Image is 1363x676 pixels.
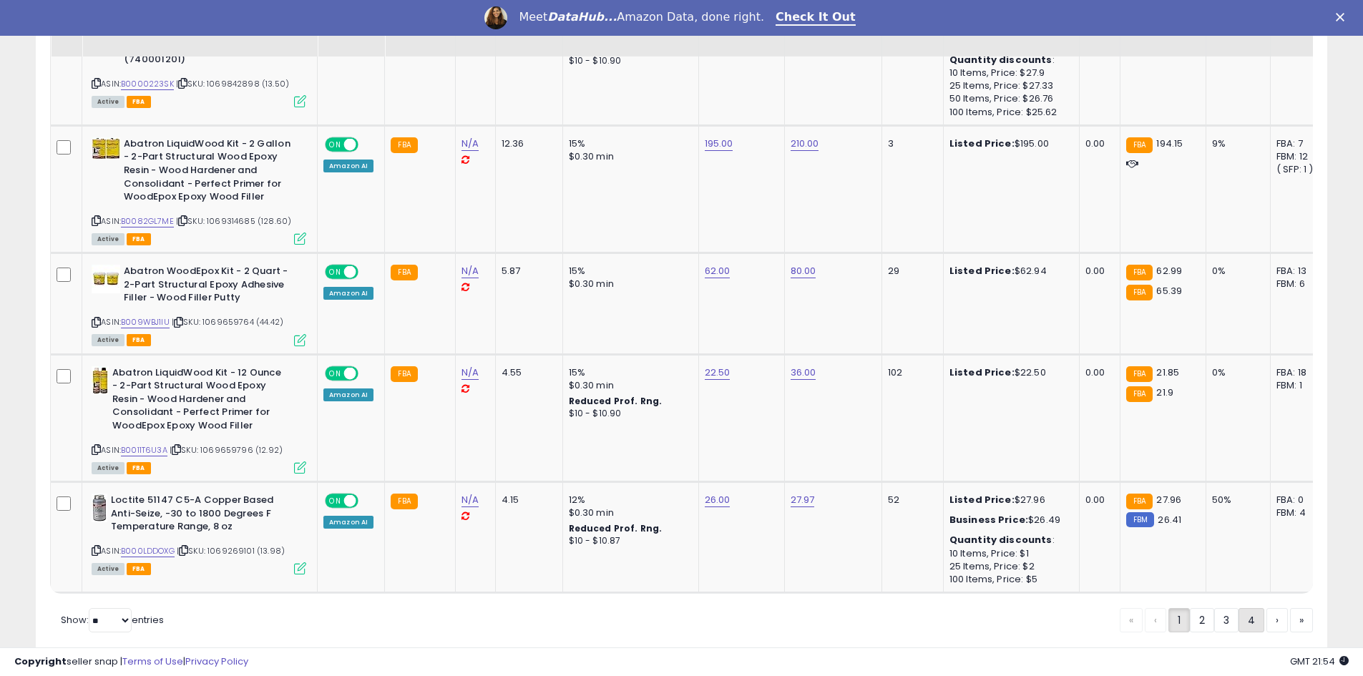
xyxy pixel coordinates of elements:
[949,137,1068,150] div: $195.00
[949,106,1068,119] div: 100 Items, Price: $25.62
[92,137,120,160] img: 51AKCecdAJL._SL40_.jpg
[461,366,479,380] a: N/A
[484,6,507,29] img: Profile image for Georgie
[1126,366,1153,382] small: FBA
[791,137,819,151] a: 210.00
[569,55,688,67] div: $10 - $10.90
[1276,278,1324,290] div: FBM: 6
[92,13,306,106] div: ASIN:
[323,516,373,529] div: Amazon AI
[569,535,688,547] div: $10 - $10.87
[569,379,688,392] div: $0.30 min
[112,366,286,436] b: Abatron LiquidWood Kit - 12 Ounce - 2-Part Structural Wood Epoxy Resin - Wood Hardener and Consol...
[1156,284,1182,298] span: 65.39
[127,96,151,108] span: FBA
[1212,366,1259,379] div: 0%
[1156,386,1173,399] span: 21.9
[888,265,932,278] div: 29
[122,655,183,668] a: Terms of Use
[1085,494,1109,506] div: 0.00
[1168,608,1190,632] a: 1
[1126,265,1153,280] small: FBA
[569,150,688,163] div: $0.30 min
[356,495,379,507] span: OFF
[92,265,120,293] img: 41D6f1VcNyL._SL40_.jpg
[121,316,170,328] a: B009WBJ1IU
[124,137,298,207] b: Abatron LiquidWood Kit - 2 Gallon - 2-Part Structural Wood Epoxy Resin - Wood Hardener and Consol...
[92,462,124,474] span: All listings currently available for purchase on Amazon
[61,613,164,627] span: Show: entries
[92,334,124,346] span: All listings currently available for purchase on Amazon
[949,137,1015,150] b: Listed Price:
[1214,608,1239,632] a: 3
[1276,150,1324,163] div: FBM: 12
[121,545,175,557] a: B000LDDOXG
[121,215,174,227] a: B0082GL7ME
[461,137,479,151] a: N/A
[1156,493,1181,506] span: 27.96
[705,264,731,278] a: 62.00
[949,53,1052,67] b: Quantity discounts
[1239,608,1264,632] a: 4
[1276,137,1324,150] div: FBA: 7
[391,366,417,382] small: FBA
[1126,137,1153,153] small: FBA
[92,265,306,344] div: ASIN:
[949,264,1015,278] b: Listed Price:
[791,366,816,380] a: 36.00
[461,264,479,278] a: N/A
[705,137,733,151] a: 195.00
[111,494,285,537] b: Loctite 51147 C5-A Copper Based Anti-Seize, -30 to 1800 Degrees F Temperature Range, 8 oz
[323,287,373,300] div: Amazon AI
[502,137,552,150] div: 12.36
[127,462,151,474] span: FBA
[949,493,1015,506] b: Listed Price:
[1276,379,1324,392] div: FBM: 1
[391,494,417,509] small: FBA
[176,78,289,89] span: | SKU: 1069842898 (13.50)
[1276,613,1279,627] span: ›
[569,278,688,290] div: $0.30 min
[949,54,1068,67] div: :
[705,493,731,507] a: 26.00
[92,96,124,108] span: All listings currently available for purchase on Amazon
[326,266,344,278] span: ON
[1276,163,1324,176] div: ( SFP: 1 )
[569,137,688,150] div: 15%
[92,494,107,522] img: 41p6ObanKAL._SL40_.jpg
[569,522,663,534] b: Reduced Prof. Rng.
[177,545,285,557] span: | SKU: 1069269101 (13.98)
[791,493,815,507] a: 27.97
[569,494,688,506] div: 12%
[170,444,283,456] span: | SKU: 1069659796 (12.92)
[949,547,1068,560] div: 10 Items, Price: $1
[547,10,617,24] i: DataHub...
[949,573,1068,586] div: 100 Items, Price: $5
[1085,265,1109,278] div: 0.00
[1190,608,1214,632] a: 2
[1156,264,1182,278] span: 62.99
[1156,366,1179,379] span: 21.85
[1126,386,1153,402] small: FBA
[391,137,417,153] small: FBA
[569,506,688,519] div: $0.30 min
[888,366,932,379] div: 102
[569,408,688,420] div: $10 - $10.90
[1158,513,1181,526] span: 26.41
[127,563,151,575] span: FBA
[1212,137,1259,150] div: 9%
[1276,506,1324,519] div: FBM: 4
[1085,366,1109,379] div: 0.00
[1276,494,1324,506] div: FBA: 0
[1126,494,1153,509] small: FBA
[949,494,1068,506] div: $27.96
[461,493,479,507] a: N/A
[949,366,1068,379] div: $22.50
[1212,265,1259,278] div: 0%
[14,655,248,669] div: seller snap | |
[1336,13,1350,21] div: Close
[1126,285,1153,300] small: FBA
[326,367,344,379] span: ON
[888,137,932,150] div: 3
[502,265,552,278] div: 5.87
